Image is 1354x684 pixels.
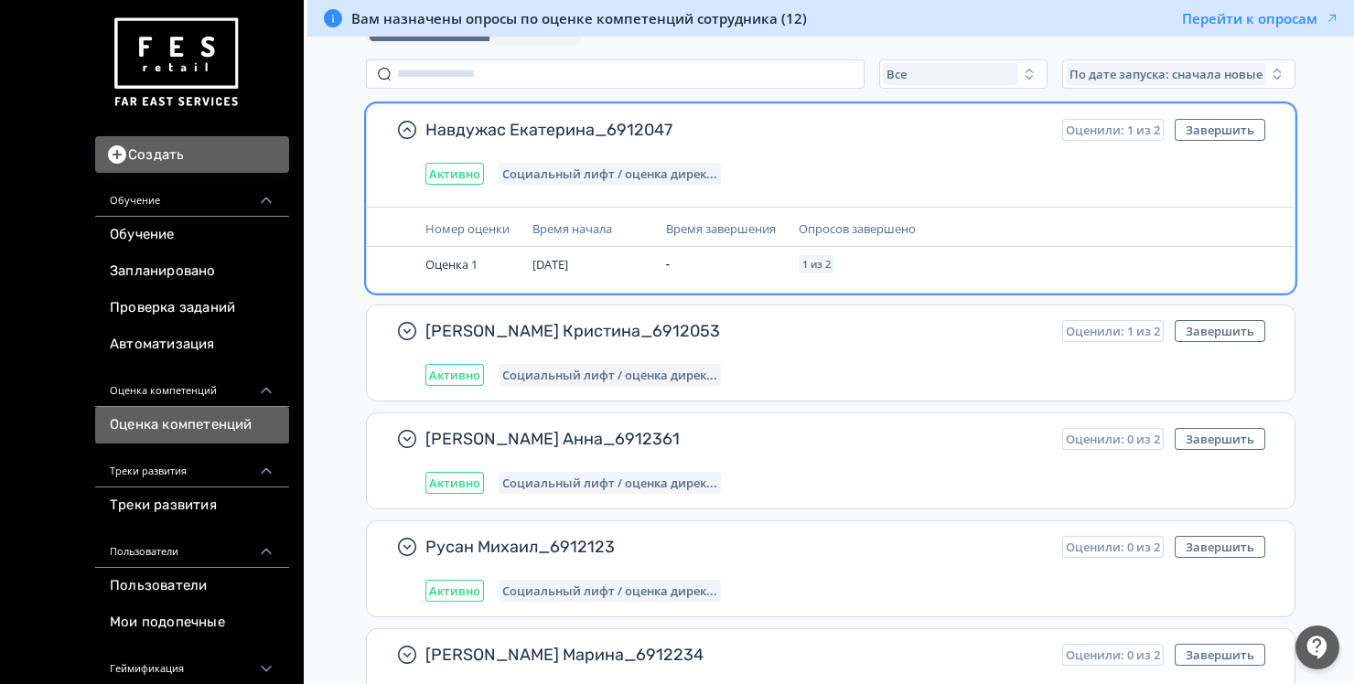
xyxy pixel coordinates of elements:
div: Пользователи [95,524,289,568]
a: Оценка компетенций [95,407,289,444]
a: Запланировано [95,253,289,290]
button: Перейти к опросам [1182,9,1339,27]
span: Социальный лифт / оценка директора магазина [502,368,717,382]
span: [PERSON_NAME] Анна_6912361 [425,428,1048,450]
span: Вам назначены опросы по оценке компетенций сотрудника (12) [351,9,807,27]
a: Мои подопечные [95,604,289,641]
button: Завершить [1175,320,1265,342]
span: Оценили: 1 из 2 [1066,123,1160,137]
span: По дате запуска: сначала новые [1069,67,1263,81]
span: [PERSON_NAME] Марина_6912234 [425,644,1048,666]
div: Треки развития [95,444,289,487]
button: Завершить [1175,644,1265,666]
span: Активно [429,476,480,490]
span: Время начала [532,220,612,237]
button: Завершить [1175,536,1265,558]
button: Завершить [1175,119,1265,141]
span: 1 из 2 [802,259,831,270]
span: Оценили: 0 из 2 [1066,540,1160,554]
a: Пользователи [95,568,289,604]
span: Оценка 1 [425,256,478,273]
span: Навдужас Екатерина_6912047 [425,119,1048,141]
button: Все [879,59,1048,89]
div: Оценка компетенций [95,363,289,407]
span: Русан Михаил_6912123 [425,536,1048,558]
span: Социальный лифт / оценка директора магазина [502,166,717,181]
td: - [659,247,792,282]
img: https://files.teachbase.ru/system/account/57463/logo/medium-936fc5084dd2c598f50a98b9cbe0469a.png [110,11,242,114]
span: Все [887,67,907,81]
button: Завершить [1175,428,1265,450]
span: Оценили: 0 из 2 [1066,432,1160,446]
span: Активно [429,166,480,181]
span: Опросов завершено [799,220,916,237]
span: Оценили: 0 из 2 [1066,647,1160,662]
span: Социальный лифт / оценка директора магазина [502,583,717,598]
a: Проверка заданий [95,290,289,326]
span: [PERSON_NAME] Кристина_6912053 [425,320,1048,342]
a: Автоматизация [95,326,289,363]
a: Обучение [95,217,289,253]
span: Оценили: 1 из 2 [1066,324,1160,338]
a: Треки развития [95,487,289,524]
span: Социальный лифт / оценка директора магазина [502,476,717,490]
div: Обучение [95,173,289,217]
button: По дате запуска: сначала новые [1062,59,1295,89]
button: Создать [95,136,289,173]
span: Номер оценки [425,220,510,237]
span: Активно [429,583,480,598]
span: Время завершения [666,220,776,237]
span: [DATE] [532,256,568,273]
span: Активно [429,368,480,382]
